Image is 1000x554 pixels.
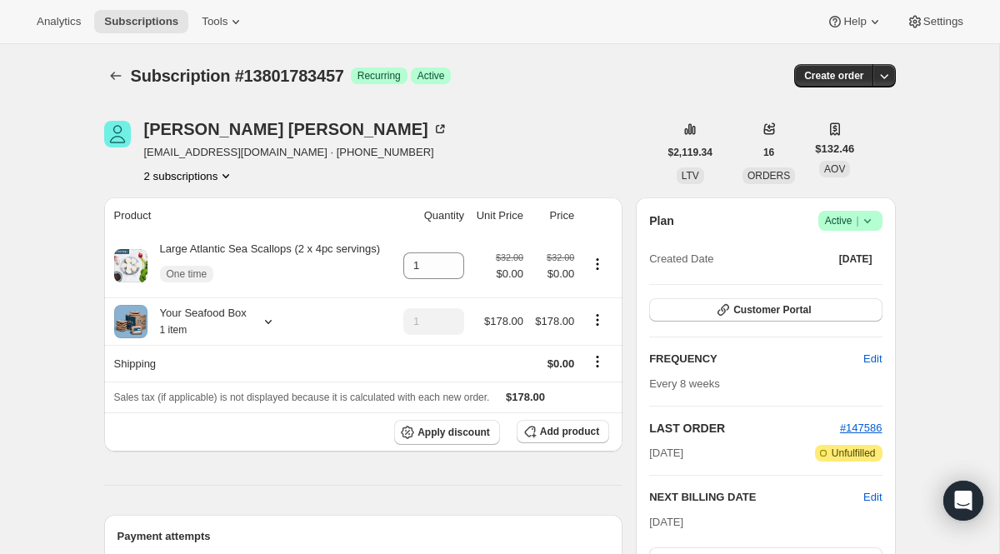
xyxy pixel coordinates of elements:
[682,170,699,182] span: LTV
[584,352,611,371] button: Shipping actions
[104,197,396,234] th: Product
[528,197,579,234] th: Price
[649,351,863,367] h2: FREQUENCY
[27,10,91,33] button: Analytics
[117,528,610,545] h2: Payment attempts
[147,241,380,291] div: Large Atlantic Sea Scallops (2 x 4pc servings)
[131,67,344,85] span: Subscription #13801783457
[863,489,882,506] button: Edit
[668,146,712,159] span: $2,119.34
[547,357,575,370] span: $0.00
[747,170,790,182] span: ORDERS
[649,212,674,229] h2: Plan
[794,64,873,87] button: Create order
[104,121,131,147] span: Casey Brennecke
[160,324,187,336] small: 1 item
[396,197,469,234] th: Quantity
[484,315,523,327] span: $178.00
[535,315,574,327] span: $178.00
[839,252,872,266] span: [DATE]
[533,266,574,282] span: $0.00
[649,298,882,322] button: Customer Portal
[417,426,490,439] span: Apply discount
[394,420,500,445] button: Apply discount
[584,311,611,329] button: Product actions
[804,69,863,82] span: Create order
[547,252,574,262] small: $32.00
[114,392,490,403] span: Sales tax (if applicable) is not displayed because it is calculated with each new order.
[506,391,545,403] span: $178.00
[114,305,147,338] img: product img
[114,249,147,282] img: product img
[144,144,448,161] span: [EMAIL_ADDRESS][DOMAIN_NAME] · [PHONE_NUMBER]
[94,10,188,33] button: Subscriptions
[649,251,713,267] span: Created Date
[649,516,683,528] span: [DATE]
[496,266,523,282] span: $0.00
[815,141,854,157] span: $132.46
[517,420,609,443] button: Add product
[923,15,963,28] span: Settings
[496,252,523,262] small: $32.00
[753,141,784,164] button: 16
[540,425,599,438] span: Add product
[417,69,445,82] span: Active
[832,447,876,460] span: Unfulfilled
[649,420,840,437] h2: LAST ORDER
[897,10,973,33] button: Settings
[829,247,882,271] button: [DATE]
[863,351,882,367] span: Edit
[104,345,396,382] th: Shipping
[649,377,720,390] span: Every 8 weeks
[943,481,983,521] div: Open Intercom Messenger
[147,305,247,338] div: Your Seafood Box
[649,445,683,462] span: [DATE]
[824,163,845,175] span: AOV
[202,15,227,28] span: Tools
[144,167,235,184] button: Product actions
[840,422,882,434] a: #147586
[649,489,863,506] h2: NEXT BILLING DATE
[658,141,722,164] button: $2,119.34
[144,121,448,137] div: [PERSON_NAME] [PERSON_NAME]
[840,420,882,437] button: #147586
[584,255,611,273] button: Product actions
[192,10,254,33] button: Tools
[469,197,528,234] th: Unit Price
[843,15,866,28] span: Help
[853,346,892,372] button: Edit
[104,64,127,87] button: Subscriptions
[357,69,401,82] span: Recurring
[817,10,892,33] button: Help
[733,303,811,317] span: Customer Portal
[856,214,858,227] span: |
[167,267,207,281] span: One time
[825,212,876,229] span: Active
[763,146,774,159] span: 16
[104,15,178,28] span: Subscriptions
[37,15,81,28] span: Analytics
